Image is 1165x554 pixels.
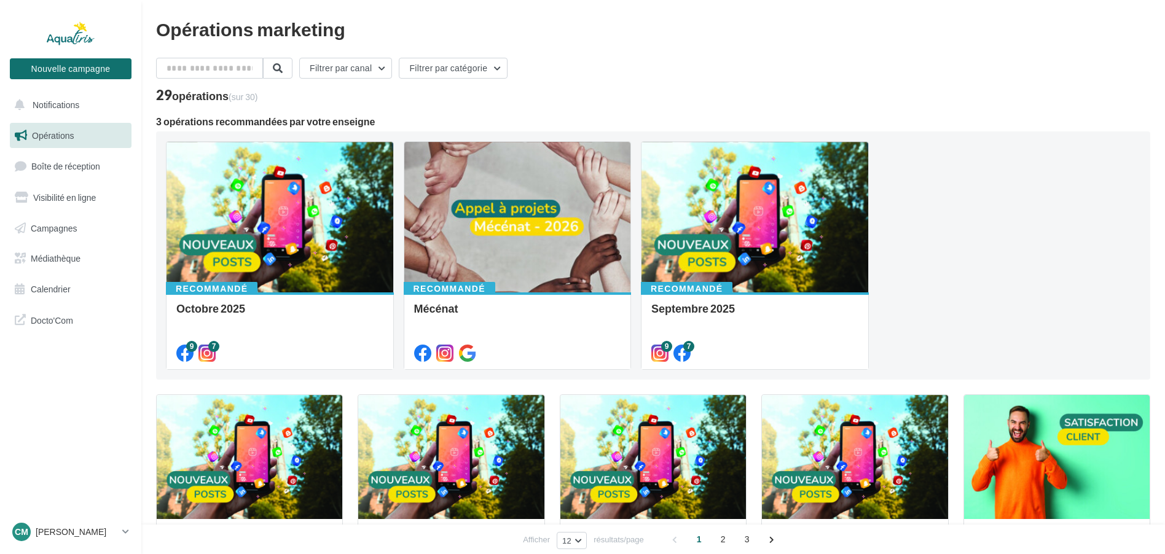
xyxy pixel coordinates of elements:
div: 3 opérations recommandées par votre enseigne [156,117,1150,127]
span: 2 [713,529,733,549]
div: Mécénat [414,302,621,327]
span: Campagnes [31,222,77,233]
span: 1 [689,529,709,549]
button: Nouvelle campagne [10,58,131,79]
div: Octobre 2025 [176,302,383,327]
span: Notifications [33,99,79,110]
span: Opérations [32,130,74,141]
span: Docto'Com [31,312,73,328]
a: Calendrier [7,276,134,302]
div: 9 [661,341,672,352]
div: 7 [683,341,694,352]
span: Afficher [523,534,550,545]
a: Médiathèque [7,246,134,271]
a: Visibilité en ligne [7,185,134,211]
span: 12 [562,536,571,545]
p: [PERSON_NAME] [36,526,117,538]
a: Campagnes [7,216,134,241]
a: Opérations [7,123,134,149]
span: Calendrier [31,284,71,294]
button: Notifications [7,92,129,118]
span: 3 [737,529,757,549]
div: Opérations marketing [156,20,1150,38]
a: Boîte de réception [7,153,134,179]
button: Filtrer par catégorie [399,58,508,79]
span: Cm [15,526,28,538]
span: résultats/page [594,534,644,545]
div: opérations [172,90,257,101]
div: 7 [208,341,219,352]
span: Visibilité en ligne [33,192,96,203]
a: Docto'Com [7,307,134,333]
div: 29 [156,88,257,102]
a: Cm [PERSON_NAME] [10,520,131,544]
button: 12 [557,532,587,549]
span: Boîte de réception [31,161,100,171]
div: 9 [186,341,197,352]
div: Recommandé [404,282,495,295]
div: Septembre 2025 [651,302,858,327]
button: Filtrer par canal [299,58,392,79]
div: Recommandé [641,282,732,295]
span: Médiathèque [31,253,80,263]
span: (sur 30) [229,92,257,102]
div: Recommandé [166,282,257,295]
